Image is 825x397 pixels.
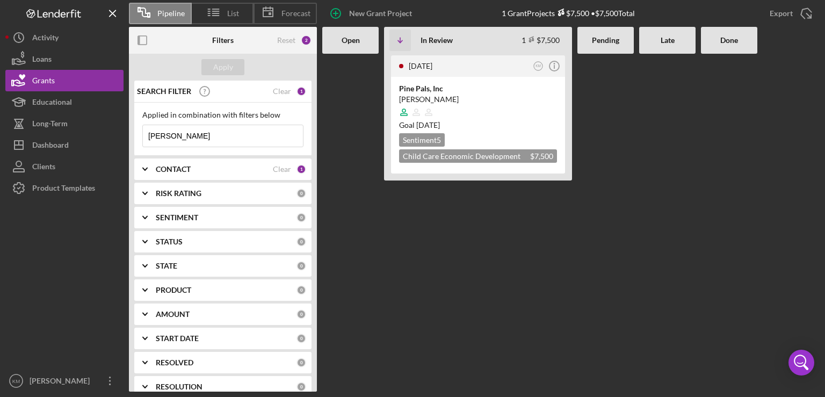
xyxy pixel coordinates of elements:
div: New Grant Project [349,3,412,24]
b: Open [342,36,360,45]
time: 2025-07-17 00:05 [409,61,432,70]
text: KM [12,378,20,384]
button: Product Templates [5,177,124,199]
div: 0 [296,309,306,319]
div: Pine Pals, Inc [399,83,557,94]
span: Pipeline [157,9,185,18]
div: 0 [296,285,306,295]
div: Apply [213,59,233,75]
div: 2 [301,35,312,46]
div: 0 [296,334,306,343]
div: 1 [296,164,306,174]
b: PRODUCT [156,286,191,294]
b: Late [661,36,675,45]
div: Clients [32,156,55,180]
div: Grants [32,70,55,94]
div: 1 [296,86,306,96]
div: Applied in combination with filters below [142,111,303,119]
button: Long-Term [5,113,124,134]
span: Goal [399,120,440,129]
div: Reset [277,36,295,45]
div: Clear [273,165,291,174]
div: 0 [296,261,306,271]
div: Activity [32,27,59,51]
div: 0 [296,382,306,392]
div: 1 Grant Projects • $7,500 Total [502,9,635,18]
div: 1 $7,500 [522,35,560,45]
b: Pending [592,36,619,45]
button: New Grant Project [322,3,423,24]
div: 0 [296,237,306,247]
div: 0 [296,213,306,222]
text: KM [535,64,541,68]
b: RESOLVED [156,358,193,367]
b: RISK RATING [156,189,201,198]
div: Export [770,3,793,24]
div: Product Templates [32,177,95,201]
time: 11/13/2025 [416,120,440,129]
div: Sentiment 5 [399,133,445,147]
span: Forecast [281,9,310,18]
button: Loans [5,48,124,70]
b: Done [720,36,738,45]
b: STATE [156,262,177,270]
b: SEARCH FILTER [137,87,191,96]
div: $7,500 [555,9,589,18]
button: Apply [201,59,244,75]
span: List [227,9,239,18]
div: Dashboard [32,134,69,158]
b: STATUS [156,237,183,246]
button: Clients [5,156,124,177]
div: 0 [296,189,306,198]
b: START DATE [156,334,199,343]
div: Loans [32,48,52,73]
b: RESOLUTION [156,382,202,391]
div: Open Intercom Messenger [788,350,814,376]
div: Long-Term [32,113,68,137]
button: Educational [5,91,124,113]
div: [PERSON_NAME] [27,370,97,394]
button: Export [759,3,820,24]
b: CONTACT [156,165,191,174]
b: In Review [421,36,453,45]
button: Dashboard [5,134,124,156]
div: Clear [273,87,291,96]
button: Activity [5,27,124,48]
div: 0 [296,358,306,367]
a: [DATE]KMPine Pals, Inc[PERSON_NAME]Goal [DATE]Sentiment5Child Care Economic Development Grant $7,500 [389,54,567,175]
button: Grants [5,70,124,91]
div: Child Care Economic Development Grant [399,149,557,163]
button: KM [531,59,546,74]
b: AMOUNT [156,310,190,319]
b: SENTIMENT [156,213,198,222]
div: [PERSON_NAME] [399,94,557,105]
span: $7,500 [530,151,553,161]
b: Filters [212,36,234,45]
div: Educational [32,91,72,116]
button: KM[PERSON_NAME] [5,370,124,392]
